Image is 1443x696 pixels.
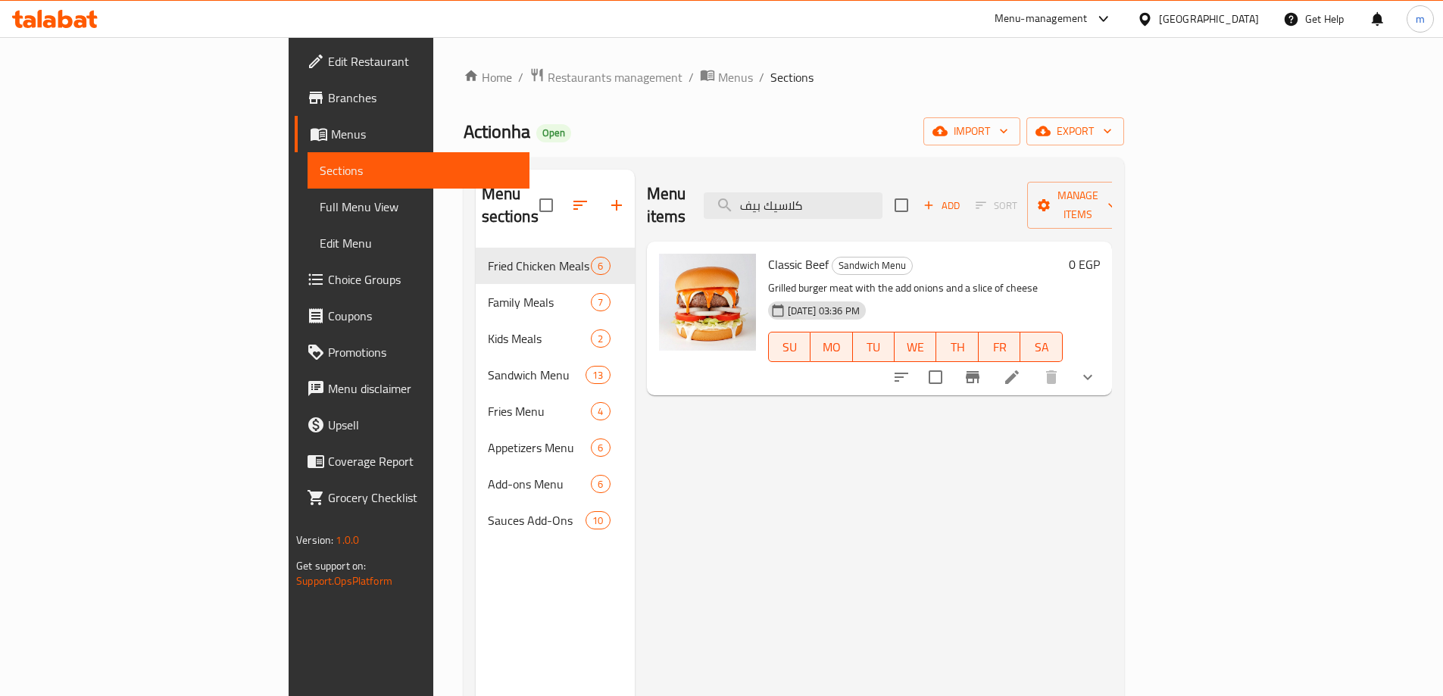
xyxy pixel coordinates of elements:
button: sort-choices [883,359,920,395]
a: Choice Groups [295,261,529,298]
span: Select all sections [530,189,562,221]
span: m [1416,11,1425,27]
span: Version: [296,530,333,550]
span: Coverage Report [328,452,517,470]
span: Branches [328,89,517,107]
span: [DATE] 03:36 PM [782,304,866,318]
a: Edit Menu [308,225,529,261]
span: TU [859,336,889,358]
span: FR [985,336,1014,358]
a: Coupons [295,298,529,334]
span: TH [942,336,972,358]
span: Edit Menu [320,234,517,252]
span: Fries Menu [488,402,592,420]
span: Restaurants management [548,68,682,86]
div: items [586,511,610,529]
span: Appetizers Menu [488,439,592,457]
li: / [689,68,694,86]
button: Add section [598,187,635,223]
button: SA [1020,332,1062,362]
div: items [591,329,610,348]
span: 1.0.0 [336,530,359,550]
a: Sections [308,152,529,189]
span: Choice Groups [328,270,517,289]
div: Open [536,124,571,142]
img: Classic Beef [659,254,756,351]
a: Coverage Report [295,443,529,479]
span: Sort sections [562,187,598,223]
div: [GEOGRAPHIC_DATA] [1159,11,1259,27]
span: Full Menu View [320,198,517,216]
span: import [935,122,1008,141]
div: Kids Meals2 [476,320,635,357]
span: export [1039,122,1112,141]
div: Add-ons Menu [488,475,592,493]
div: Sandwich Menu [832,257,913,275]
span: 6 [592,441,609,455]
div: items [591,475,610,493]
div: items [591,402,610,420]
span: Get support on: [296,556,366,576]
div: Add-ons Menu6 [476,466,635,502]
span: Sandwich Menu [488,366,586,384]
span: Promotions [328,343,517,361]
span: Select section first [966,194,1027,217]
a: Menu disclaimer [295,370,529,407]
a: Menus [700,67,753,87]
span: WE [901,336,930,358]
li: / [759,68,764,86]
button: TH [936,332,978,362]
a: Branches [295,80,529,116]
span: 10 [586,513,609,528]
div: Fries Menu4 [476,393,635,429]
div: items [591,439,610,457]
span: Sections [770,68,814,86]
div: Sauces Add-Ons10 [476,502,635,538]
span: Actionha [464,114,530,148]
span: 4 [592,404,609,419]
nav: Menu sections [476,242,635,545]
button: FR [979,332,1020,362]
nav: breadcrumb [464,67,1124,87]
span: MO [817,336,846,358]
span: Add [921,197,962,214]
button: MO [811,332,852,362]
div: Appetizers Menu6 [476,429,635,466]
button: delete [1033,359,1070,395]
span: Fried Chicken Meals [488,257,592,275]
div: Sauces Add-Ons [488,511,586,529]
input: search [704,192,882,219]
span: SU [775,336,804,358]
a: Grocery Checklist [295,479,529,516]
span: Menus [718,68,753,86]
a: Support.OpsPlatform [296,571,392,591]
span: Kids Meals [488,329,592,348]
span: 6 [592,477,609,492]
a: Edit Restaurant [295,43,529,80]
button: Branch-specific-item [954,359,991,395]
span: Menu disclaimer [328,379,517,398]
span: Classic Beef [768,253,829,276]
button: WE [895,332,936,362]
span: Upsell [328,416,517,434]
span: Add item [917,194,966,217]
span: 2 [592,332,609,346]
div: items [586,366,610,384]
div: Sandwich Menu13 [476,357,635,393]
div: items [591,293,610,311]
div: Family Meals [488,293,592,311]
button: SU [768,332,811,362]
div: items [591,257,610,275]
span: Sandwich Menu [832,257,912,274]
span: Edit Restaurant [328,52,517,70]
div: Family Meals7 [476,284,635,320]
span: Grocery Checklist [328,488,517,507]
span: 6 [592,259,609,273]
a: Promotions [295,334,529,370]
span: Manage items [1039,186,1117,224]
a: Restaurants management [529,67,682,87]
span: 13 [586,368,609,382]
